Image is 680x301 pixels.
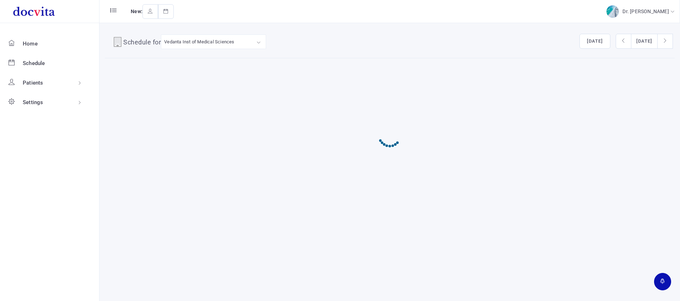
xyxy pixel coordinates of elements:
span: Dr. [PERSON_NAME] [622,9,670,14]
span: Schedule [23,60,45,66]
img: img-2.jpg [606,5,619,18]
button: [DATE] [579,34,610,49]
h4: Schedule for [123,37,161,49]
div: Vedanta Inst of Medical Sciences [164,38,234,46]
button: [DATE] [631,34,658,49]
span: New: [131,9,142,14]
span: Home [23,41,38,47]
span: Settings [23,99,43,106]
span: Patients [23,80,43,86]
